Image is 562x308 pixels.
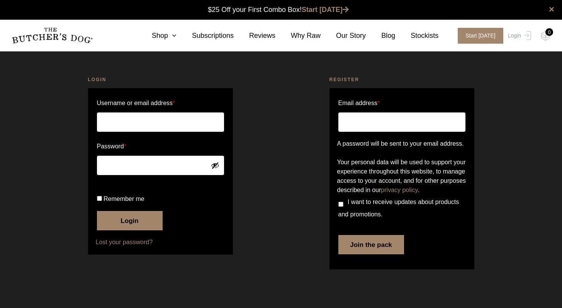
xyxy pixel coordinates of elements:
[275,31,321,41] a: Why Raw
[97,140,224,153] label: Password
[458,28,503,44] span: Start [DATE]
[395,31,438,41] a: Stockists
[337,139,467,148] p: A password will be sent to your email address.
[381,187,418,193] a: privacy policy
[97,196,102,201] input: Remember me
[136,31,177,41] a: Shop
[302,6,349,14] a: Start [DATE]
[541,31,550,41] img: TBD_Cart-Empty.png
[88,76,233,83] h2: Login
[506,28,531,44] a: Login
[104,196,144,202] span: Remember me
[338,199,459,218] span: I want to receive updates about products and promotions.
[234,31,275,41] a: Reviews
[177,31,234,41] a: Subscriptions
[211,161,219,170] button: Show password
[338,202,343,207] input: I want to receive updates about products and promotions.
[366,31,395,41] a: Blog
[97,97,224,109] label: Username or email address
[549,5,554,14] a: close
[545,28,553,36] div: 0
[96,238,225,247] a: Lost your password?
[450,28,506,44] a: Start [DATE]
[97,211,163,230] button: Login
[338,235,404,254] button: Join the pack
[337,158,467,195] p: Your personal data will be used to support your experience throughout this website, to manage acc...
[329,76,474,83] h2: Register
[321,31,366,41] a: Our Story
[338,97,380,109] label: Email address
